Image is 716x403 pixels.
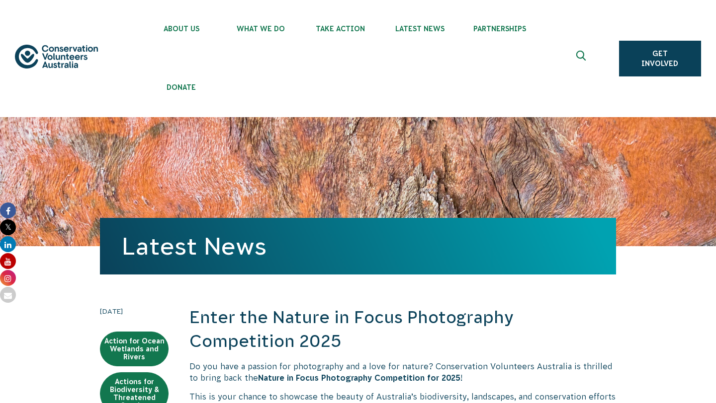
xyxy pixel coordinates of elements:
button: Expand search box Close search box [570,47,594,70]
h2: Enter the Nature in Focus Photography Competition 2025 [189,306,616,353]
a: Latest News [122,233,267,260]
span: Partnerships [460,25,539,33]
span: Expand search box [576,51,588,67]
img: logo.svg [15,45,98,69]
span: Latest News [380,25,460,33]
time: [DATE] [100,306,169,317]
a: Action for Ocean Wetlands and Rivers [100,332,169,366]
span: What We Do [221,25,301,33]
a: Get Involved [619,41,701,76]
p: Do you have a passion for photography and a love for nature? Conservation Volunteers Australia is... [189,361,616,383]
strong: Nature in Focus Photography Competition for 2025 [258,373,460,382]
span: Take Action [301,25,380,33]
span: Donate [142,83,221,91]
span: About Us [142,25,221,33]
